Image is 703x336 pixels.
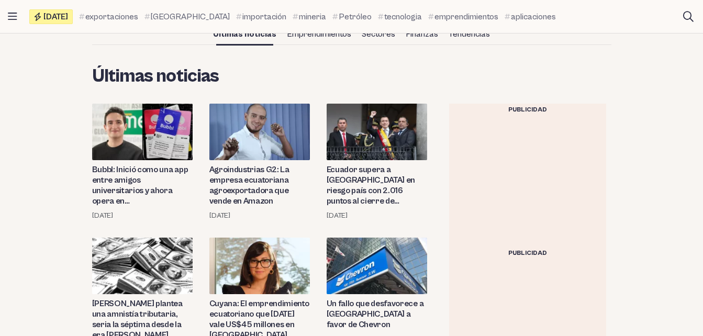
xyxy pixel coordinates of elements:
div: Publicidad [449,104,606,116]
img: amnistía tributaria ecuador [92,238,193,294]
a: tecnologia [378,10,422,23]
span: importación [242,10,286,23]
a: Petróleo [332,10,372,23]
a: Agroindustrias G2: La empresa ecuatoriana agroexportadora que vende en Amazon [209,164,310,206]
img: chevron ecuador [327,238,427,294]
span: [GEOGRAPHIC_DATA] [151,10,230,23]
time: 7 febrero, 2024 13:10 [92,210,113,221]
a: emprendimientos [428,10,498,23]
time: 7 diciembre, 2023 13:37 [209,210,230,221]
a: importación [236,10,286,23]
a: aplicaciones [505,10,556,23]
a: Sectores [358,25,399,43]
a: Un fallo que desfavorece a [GEOGRAPHIC_DATA] a favor de Chevron [327,298,427,330]
span: Petróleo [339,10,372,23]
a: Ecuador supera a [GEOGRAPHIC_DATA] en riesgo país con 2.016 puntos al cierre de noviembre [327,164,427,206]
time: 1 diciembre, 2023 12:39 [327,210,348,221]
a: exportaciones [79,10,138,23]
a: mineria [293,10,326,23]
span: [DATE] [43,13,68,21]
a: Tendencias [444,25,494,43]
span: tecnologia [384,10,422,23]
a: Bubbl: Inició como una app entre amigos universitarios y ahora opera en [GEOGRAPHIC_DATA], [GEOGR... [92,164,193,206]
img: agroindustrias g2 emprendimiento [209,104,310,160]
a: Últimas noticias [209,25,281,43]
span: mineria [299,10,326,23]
span: aplicaciones [511,10,556,23]
a: [GEOGRAPHIC_DATA] [144,10,230,23]
img: Cuyana emprendimiento [209,238,310,294]
span: emprendimientos [434,10,498,23]
div: Publicidad [449,247,606,260]
span: exportaciones [85,10,138,23]
img: riesgo país ecuador [327,104,427,160]
a: Finanzas [401,25,442,43]
a: Emprendimientos [283,25,355,43]
span: Últimas noticias [92,66,219,87]
img: Bubbl red social [92,104,193,160]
